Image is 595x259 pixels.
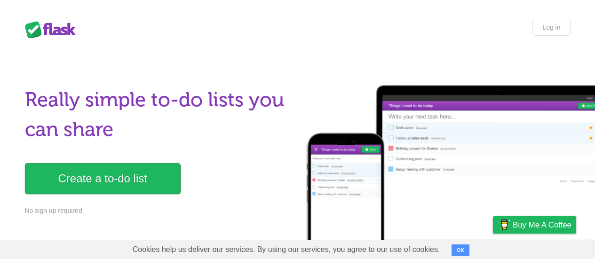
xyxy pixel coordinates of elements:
[25,21,81,38] div: Flask Lists
[532,19,570,36] a: Log in
[513,217,571,233] span: Buy me a coffee
[123,240,450,259] span: Cookies help us deliver our services. By using our services, you agree to our use of cookies.
[493,216,576,234] a: Buy me a coffee
[25,85,292,144] h1: Really simple to-do lists you can share
[25,163,181,194] a: Create a to-do list
[25,206,292,216] p: No sign up required
[498,217,510,233] img: Buy me a coffee
[452,244,470,256] button: OK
